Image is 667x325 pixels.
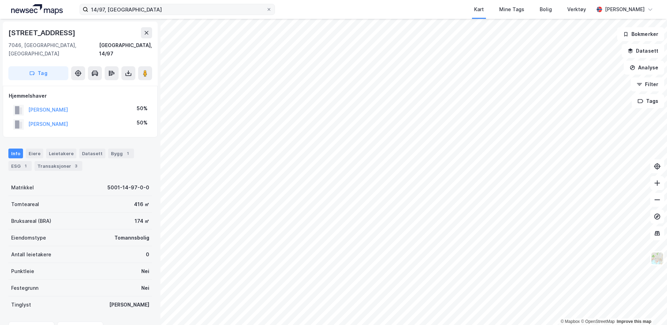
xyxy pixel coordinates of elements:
div: Datasett [79,149,105,158]
div: 0 [146,250,149,259]
div: 50% [137,119,148,127]
div: 7046, [GEOGRAPHIC_DATA], [GEOGRAPHIC_DATA] [8,41,99,58]
div: Mine Tags [499,5,524,14]
div: [PERSON_NAME] [605,5,645,14]
div: Tomannsbolig [114,234,149,242]
div: Nei [141,284,149,292]
div: Punktleie [11,267,34,275]
div: Eiere [26,149,43,158]
div: Nei [141,267,149,275]
div: Info [8,149,23,158]
div: [STREET_ADDRESS] [8,27,77,38]
input: Søk på adresse, matrikkel, gårdeiere, leietakere eller personer [88,4,266,15]
button: Filter [631,77,664,91]
div: Hjemmelshaver [9,92,152,100]
iframe: Chat Widget [632,292,667,325]
div: Bruksareal (BRA) [11,217,51,225]
img: Z [651,252,664,265]
div: 1 [22,162,29,169]
div: Verktøy [567,5,586,14]
button: Analyse [624,61,664,75]
div: Kart [474,5,484,14]
div: Leietakere [46,149,76,158]
div: Antall leietakere [11,250,51,259]
button: Tags [632,94,664,108]
a: Mapbox [561,319,580,324]
div: 50% [137,104,148,113]
img: logo.a4113a55bc3d86da70a041830d287a7e.svg [11,4,63,15]
div: [PERSON_NAME] [109,301,149,309]
div: Bolig [540,5,552,14]
div: 3 [73,162,80,169]
button: Tag [8,66,68,80]
div: 1 [124,150,131,157]
button: Datasett [622,44,664,58]
div: Matrikkel [11,183,34,192]
div: Festegrunn [11,284,38,292]
div: 174 ㎡ [135,217,149,225]
div: Tomteareal [11,200,39,209]
div: Kontrollprogram for chat [632,292,667,325]
a: OpenStreetMap [581,319,615,324]
button: Bokmerker [617,27,664,41]
div: Tinglyst [11,301,31,309]
div: [GEOGRAPHIC_DATA], 14/97 [99,41,152,58]
div: Transaksjoner [35,161,82,171]
div: 416 ㎡ [134,200,149,209]
div: Bygg [108,149,134,158]
div: 5001-14-97-0-0 [107,183,149,192]
div: Eiendomstype [11,234,46,242]
div: ESG [8,161,32,171]
a: Improve this map [617,319,651,324]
